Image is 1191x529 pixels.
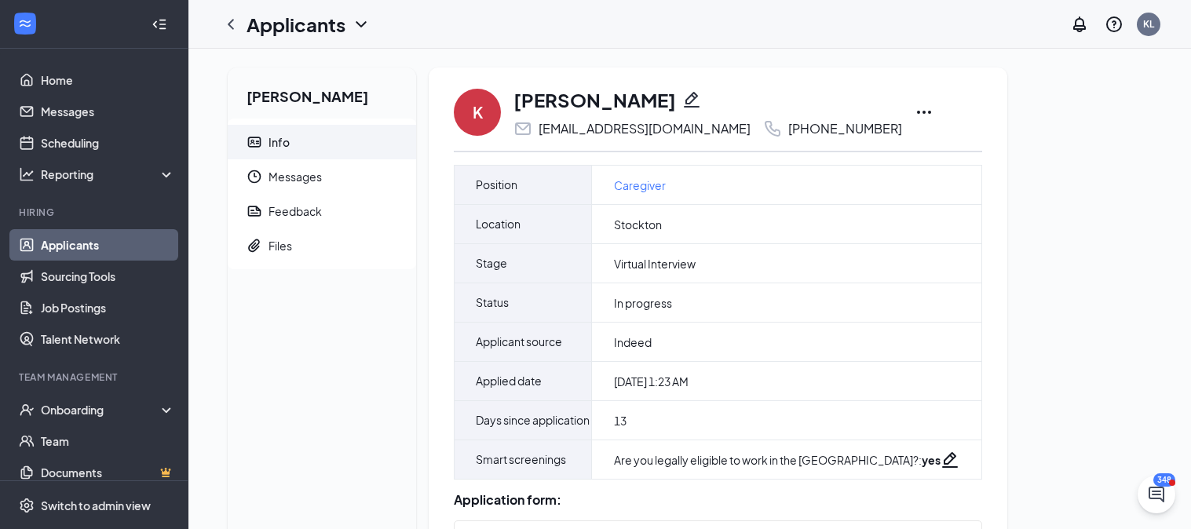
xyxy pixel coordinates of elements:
[513,86,676,113] h1: [PERSON_NAME]
[473,101,483,123] div: K
[476,205,521,243] span: Location
[247,203,262,219] svg: Report
[41,229,175,261] a: Applicants
[41,166,176,182] div: Reporting
[682,90,701,109] svg: Pencil
[763,119,782,138] svg: Phone
[614,452,941,468] div: Are you legally eligible to work in the [GEOGRAPHIC_DATA]? :
[19,206,172,219] div: Hiring
[247,169,262,184] svg: Clock
[1105,15,1123,34] svg: QuestionInfo
[228,194,416,228] a: ReportFeedback
[269,159,404,194] span: Messages
[41,402,162,418] div: Onboarding
[614,295,672,311] span: In progress
[19,370,172,384] div: Team Management
[228,67,416,119] h2: [PERSON_NAME]
[476,362,542,400] span: Applied date
[922,453,941,467] strong: yes
[614,334,652,350] span: Indeed
[454,492,982,508] div: Application form:
[41,425,175,457] a: Team
[614,177,666,194] a: Caregiver
[1070,15,1089,34] svg: Notifications
[476,440,566,479] span: Smart screenings
[19,498,35,513] svg: Settings
[152,16,167,32] svg: Collapse
[269,134,290,150] div: Info
[269,238,292,254] div: Files
[41,292,175,323] a: Job Postings
[476,244,507,283] span: Stage
[221,15,240,34] svg: ChevronLeft
[539,121,751,137] div: [EMAIL_ADDRESS][DOMAIN_NAME]
[352,15,371,34] svg: ChevronDown
[41,457,175,488] a: DocumentsCrown
[17,16,33,31] svg: WorkstreamLogo
[788,121,902,137] div: [PHONE_NUMBER]
[476,166,517,204] span: Position
[1153,473,1175,487] div: 348
[614,217,662,232] span: Stockton
[41,127,175,159] a: Scheduling
[41,261,175,292] a: Sourcing Tools
[247,11,345,38] h1: Applicants
[513,119,532,138] svg: Email
[614,413,627,429] span: 13
[41,498,151,513] div: Switch to admin view
[41,323,175,355] a: Talent Network
[476,323,562,361] span: Applicant source
[1138,476,1175,513] iframe: Intercom live chat
[228,159,416,194] a: ClockMessages
[228,125,416,159] a: ContactCardInfo
[228,228,416,263] a: PaperclipFiles
[247,238,262,254] svg: Paperclip
[247,134,262,150] svg: ContactCard
[19,166,35,182] svg: Analysis
[1143,17,1154,31] div: KL
[941,451,959,469] svg: Pencil
[915,103,933,122] svg: Ellipses
[614,374,689,389] span: [DATE] 1:23 AM
[41,64,175,96] a: Home
[476,283,509,322] span: Status
[476,401,590,440] span: Days since application
[41,96,175,127] a: Messages
[614,256,696,272] span: Virtual Interview
[19,402,35,418] svg: UserCheck
[269,203,322,219] div: Feedback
